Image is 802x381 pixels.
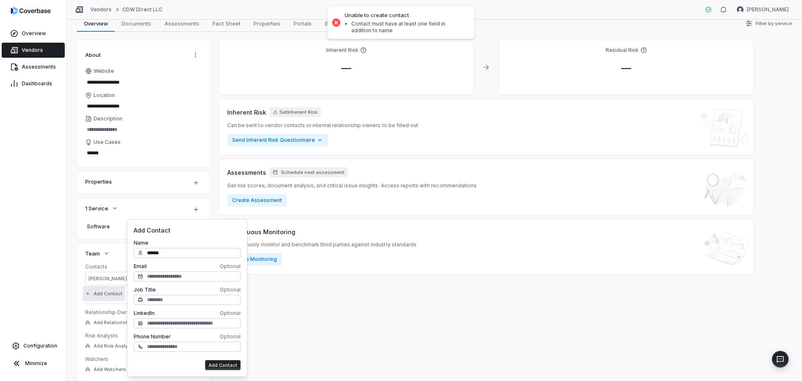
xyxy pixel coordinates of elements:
[134,286,241,293] label: Job Title
[134,310,241,317] label: LinkedIn
[322,18,345,29] span: Emails
[85,250,100,257] span: Team
[2,26,65,41] a: Overview
[281,169,345,176] span: Schedule next assessment
[3,338,63,353] a: Configuration
[83,286,125,301] button: Add Contact
[227,241,416,248] span: Continuously monitor and benchmark third parties against industry standards
[161,18,203,29] span: Assessments
[87,223,189,230] span: Software
[345,12,466,19] span: Unable to create contact
[326,47,358,54] h4: Inherent Risk
[747,6,789,13] span: [PERSON_NAME]
[134,263,241,270] label: Email
[227,108,266,117] span: Inherent Risk
[335,62,358,74] span: —
[89,276,186,282] span: [PERSON_NAME] — [EMAIL_ADDRESS][DOMAIN_NAME]
[220,310,241,317] span: Optional
[2,76,65,91] a: Dashboards
[205,360,241,370] button: Add Contact
[85,332,202,339] dt: Risk Analysts
[85,124,202,136] textarea: Description
[118,18,155,29] span: Documents
[250,18,284,29] span: Properties
[22,30,46,37] span: Overview
[290,18,315,29] span: Portals
[227,182,477,189] span: Get risk scores, document analysis, and critical issue insights. Access reports with recommendations
[23,343,57,349] span: Configuration
[85,356,202,363] dt: Watchers
[220,333,241,340] span: Optional
[83,201,121,216] button: 1 Service
[22,47,43,54] span: Vendors
[737,6,744,13] img: Brad Babin avatar
[25,360,47,367] span: Minimize
[81,18,112,29] span: Overview
[269,167,348,177] button: Schedule next assessment
[227,228,295,236] span: Continuous Monitoring
[227,253,282,266] button: Enable Monitoring
[606,47,639,54] h4: Residual Risk
[94,366,126,373] span: Add Watchers
[3,355,63,372] button: Minimize
[85,263,202,270] dt: Contacts
[94,343,135,349] span: Add Risk Analysts
[220,286,241,293] span: Optional
[614,62,638,74] span: —
[85,309,202,316] dt: Relationship Owners
[85,77,188,88] input: Website
[227,168,266,177] span: Assessments
[22,80,52,87] span: Dashboards
[732,3,794,16] button: Brad Babin avatar[PERSON_NAME]
[122,6,162,13] a: CDW Direct LLC
[85,147,202,159] textarea: Use Cases
[85,221,190,233] a: Software
[90,6,112,13] a: Vendors
[227,134,328,146] button: Send Inherent Risk Questionnaire
[2,59,65,74] a: Assessments
[83,246,112,261] button: Team
[134,240,241,246] label: Name
[189,49,202,61] button: Actions
[85,100,202,112] input: Location
[269,107,321,117] button: SetInherent Risk
[209,18,244,29] span: Fact Sheet
[22,64,56,70] span: Assessments
[227,194,287,207] button: Create Assessment
[85,205,108,212] span: 1 Service
[11,7,51,15] img: logo-D7KZi-bG.svg
[94,139,121,146] span: Use Cases
[94,115,122,122] span: Description
[743,16,794,31] button: Filter by service
[85,51,101,59] span: About
[2,43,65,58] a: Vendors
[134,333,241,340] label: Phone Number
[94,320,152,326] span: Add Relationship Owners
[94,92,115,99] span: Location
[134,226,241,235] span: Add Contact
[351,20,466,34] li: Contact must have at least one field in addition to name
[94,68,114,74] span: Website
[227,122,418,129] span: Can be sent to vendor contacts or internal relationship owners to be filled out
[220,263,241,270] span: Optional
